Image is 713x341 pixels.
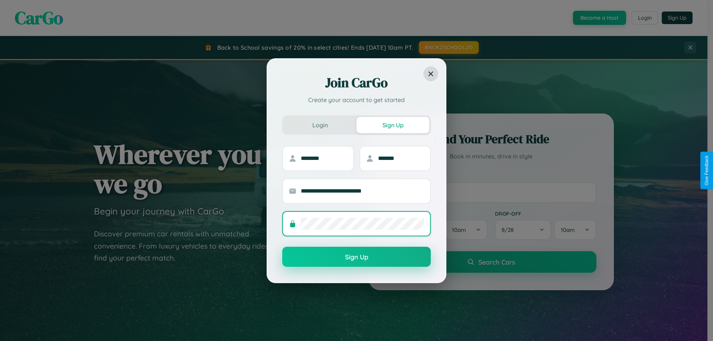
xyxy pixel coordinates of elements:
[282,95,431,104] p: Create your account to get started
[356,117,429,133] button: Sign Up
[284,117,356,133] button: Login
[282,247,431,267] button: Sign Up
[282,74,431,92] h2: Join CarGo
[704,155,709,186] div: Give Feedback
